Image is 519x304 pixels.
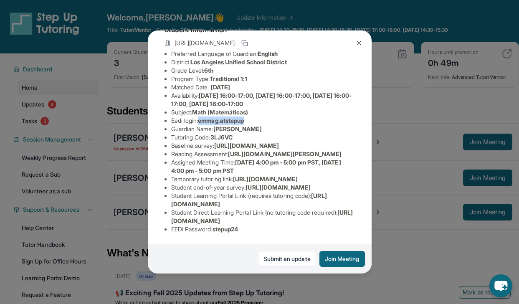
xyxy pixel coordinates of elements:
[171,192,355,208] li: Student Learning Portal Link (requires tutoring code) :
[198,117,244,124] span: emmag.atstepup
[171,175,355,183] li: Temporary tutoring link :
[171,91,355,108] li: Availability:
[319,251,365,267] button: Join Meeting
[171,159,341,174] span: [DATE] 4:00 pm - 5:00 pm PST, [DATE] 4:00 pm - 5:00 pm PST
[210,75,247,82] span: Traditional 1:1
[171,183,355,192] li: Student end-of-year survey :
[233,175,298,182] span: [URL][DOMAIN_NAME]
[192,109,248,116] span: Math (Matemáticas)
[171,225,355,233] li: EEDI Password :
[204,67,213,74] span: 6th
[171,58,355,66] li: District:
[213,125,262,132] span: [PERSON_NAME]
[356,40,362,46] img: Close Icon
[228,150,342,157] span: [URL][DOMAIN_NAME][PERSON_NAME]
[240,38,250,48] button: Copy link
[258,251,316,267] a: Submit an update
[210,134,233,141] span: 3LJ6VC
[171,125,355,133] li: Guardian Name :
[171,75,355,83] li: Program Type:
[258,50,278,57] span: English
[171,108,355,117] li: Subject :
[171,117,355,125] li: Eedi login :
[489,274,512,297] button: chat-button
[190,58,286,66] span: Los Angeles Unified School District
[171,158,355,175] li: Assigned Meeting Time :
[171,142,355,150] li: Baseline survey :
[171,150,355,158] li: Reading Assessment :
[171,208,355,225] li: Student Direct Learning Portal Link (no tutoring code required) :
[175,39,235,47] span: [URL][DOMAIN_NAME]
[213,225,238,233] span: stepup24
[171,83,355,91] li: Matched Date:
[246,184,310,191] span: [URL][DOMAIN_NAME]
[214,142,279,149] span: [URL][DOMAIN_NAME]
[171,66,355,75] li: Grade Level:
[211,84,230,91] span: [DATE]
[171,92,352,107] span: [DATE] 16:00-17:00, [DATE] 16:00-17:00, [DATE] 16:00-17:00, [DATE] 16:00-17:00
[171,133,355,142] li: Tutoring Code :
[171,50,355,58] li: Preferred Language of Guardian:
